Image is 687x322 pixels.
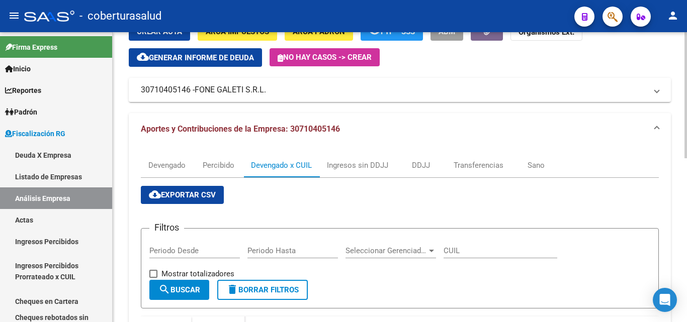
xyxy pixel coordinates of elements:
[129,113,671,145] mat-expansion-panel-header: Aportes y Contribuciones de la Empresa: 30710405146
[519,28,574,37] strong: Organismos Ext.
[5,63,31,74] span: Inicio
[8,10,20,22] mat-icon: menu
[226,285,299,294] span: Borrar Filtros
[158,283,170,295] mat-icon: search
[79,5,161,27] span: - coberturasalud
[129,78,671,102] mat-expansion-panel-header: 30710405146 -FONE GALETI S.R.L.
[653,288,677,312] div: Open Intercom Messenger
[141,84,647,95] mat-panel-title: 30710405146 -
[158,285,200,294] span: Buscar
[528,160,545,171] div: Sano
[217,280,308,300] button: Borrar Filtros
[137,51,149,63] mat-icon: cloud_download
[278,53,372,62] span: No hay casos -> Crear
[141,124,340,134] span: Aportes y Contribuciones de la Empresa: 30710405146
[5,42,57,53] span: Firma Express
[149,280,209,300] button: Buscar
[203,160,234,171] div: Percibido
[149,53,254,62] span: Generar informe de deuda
[137,27,182,36] span: Crear Acta
[148,160,186,171] div: Devengado
[5,128,65,139] span: Fiscalización RG
[412,160,430,171] div: DDJJ
[454,160,503,171] div: Transferencias
[161,268,234,280] span: Mostrar totalizadores
[149,188,161,200] mat-icon: cloud_download
[5,106,37,118] span: Padrón
[510,22,582,41] button: Organismos Ext.
[129,48,262,67] button: Generar informe de deuda
[195,84,266,95] span: FONE GALETI S.R.L.
[226,283,238,295] mat-icon: delete
[251,160,312,171] div: Devengado x CUIL
[270,48,380,66] button: No hay casos -> Crear
[141,186,224,204] button: Exportar CSV
[149,221,184,235] h3: Filtros
[5,85,41,96] span: Reportes
[667,10,679,22] mat-icon: person
[327,160,388,171] div: Ingresos sin DDJJ
[346,246,427,255] span: Seleccionar Gerenciador
[149,190,216,199] span: Exportar CSV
